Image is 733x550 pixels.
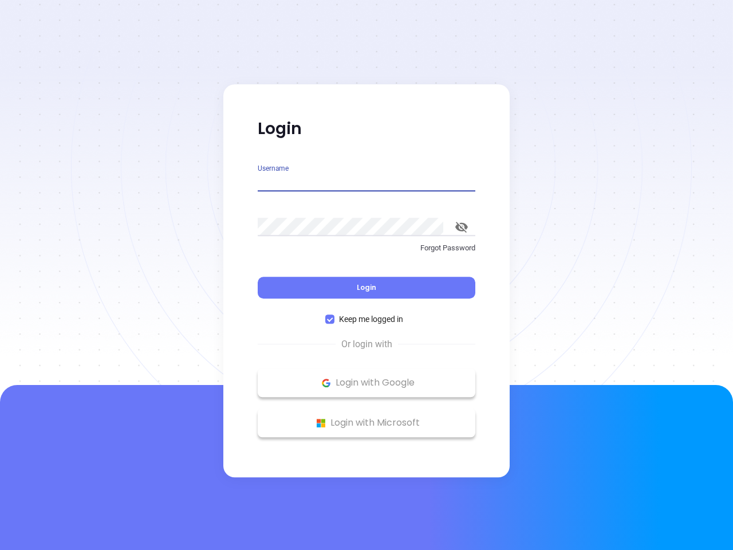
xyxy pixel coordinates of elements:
[258,408,475,437] button: Microsoft Logo Login with Microsoft
[448,213,475,241] button: toggle password visibility
[258,277,475,298] button: Login
[334,313,408,325] span: Keep me logged in
[258,242,475,263] a: Forgot Password
[258,368,475,397] button: Google Logo Login with Google
[319,376,333,390] img: Google Logo
[263,414,470,431] p: Login with Microsoft
[258,165,289,172] label: Username
[314,416,328,430] img: Microsoft Logo
[357,282,376,292] span: Login
[263,374,470,391] p: Login with Google
[336,337,398,351] span: Or login with
[258,242,475,254] p: Forgot Password
[258,119,475,139] p: Login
